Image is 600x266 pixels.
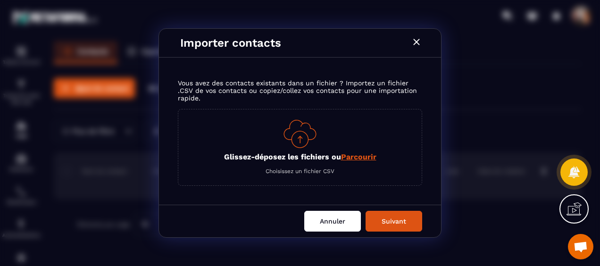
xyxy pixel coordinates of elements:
span: Parcourir [341,152,376,161]
button: Annuler [304,211,361,232]
span: Choisissez un fichier CSV [266,168,334,175]
button: Suivant [366,211,422,232]
p: Importer contacts [180,36,411,50]
a: Ouvrir le chat [568,234,593,259]
p: Vous avez des contacts existants dans un fichier ? Importez un fichier .CSV de vos contacts ou co... [178,79,422,109]
img: Cloud Icon [283,120,317,148]
p: Glissez-déposez les fichiers ou [224,152,376,161]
